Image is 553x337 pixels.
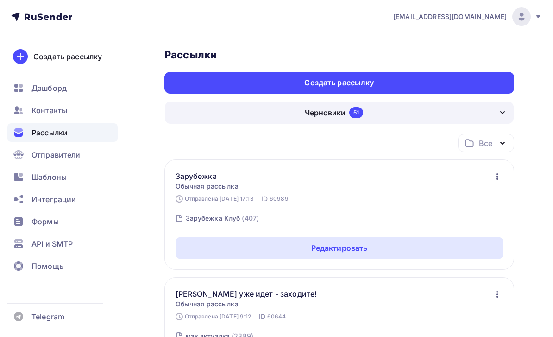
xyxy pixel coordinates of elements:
div: (407) [242,214,259,223]
a: Отправители [7,146,118,164]
span: Помощь [31,261,63,272]
button: Все [458,134,514,152]
a: Зарубежка Клуб (407) [185,211,260,226]
div: Все [479,138,492,149]
div: 51 [349,107,363,118]
a: Формы [7,212,118,231]
a: Шаблоны [7,168,118,186]
span: Дашборд [31,83,67,94]
span: Интеграции [31,194,76,205]
span: Обычная рассылка [176,299,332,309]
div: Редактировать [311,242,368,254]
h3: Рассылки [164,48,514,61]
span: Контакты [31,105,67,116]
span: ID [259,312,265,321]
span: API и SMTP [31,238,73,249]
span: Telegram [31,311,64,322]
span: Обычная рассылка [176,182,239,191]
a: [PERSON_NAME] уже идет - заходите! [176,288,332,299]
div: Отправлена [DATE] 9:12 [176,312,251,321]
div: Отправлена [DATE] 17:13 [176,194,254,203]
a: Рассылки [7,123,118,142]
a: Зарубежка [176,171,239,182]
span: Формы [31,216,59,227]
span: [EMAIL_ADDRESS][DOMAIN_NAME] [393,12,507,21]
span: Рассылки [31,127,68,138]
a: [EMAIL_ADDRESS][DOMAIN_NAME] [393,7,542,26]
div: Черновики [305,107,346,118]
span: 60644 [267,312,286,321]
a: Дашборд [7,79,118,97]
div: Создать рассылку [304,77,374,88]
button: Черновики 51 [164,101,514,124]
span: Шаблоны [31,172,67,183]
span: 60989 [270,194,289,203]
a: Контакты [7,101,118,120]
div: Зарубежка Клуб [186,214,240,223]
span: Отправители [31,149,81,160]
div: Создать рассылку [33,51,102,62]
span: ID [261,194,268,203]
